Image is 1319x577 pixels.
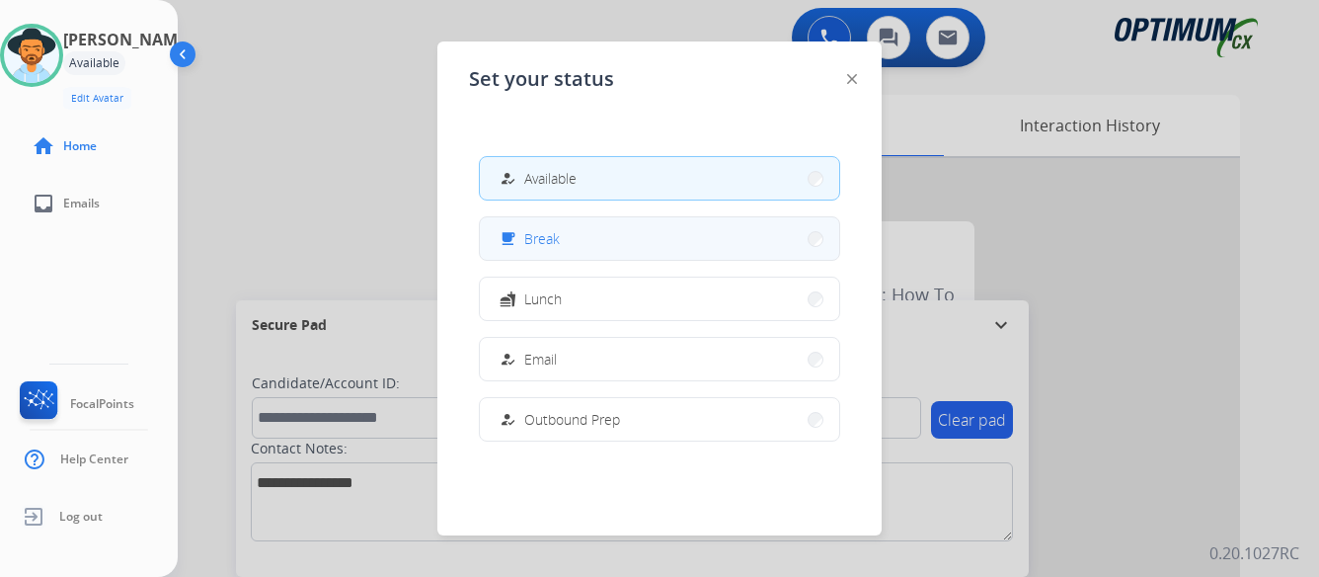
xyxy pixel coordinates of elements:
[469,65,614,93] span: Set your status
[847,74,857,84] img: close-button
[63,51,125,75] div: Available
[60,452,128,467] span: Help Center
[524,168,577,189] span: Available
[16,381,134,427] a: FocalPoints
[480,157,839,200] button: Available
[63,87,131,110] button: Edit Avatar
[63,28,192,51] h3: [PERSON_NAME]
[63,196,100,211] span: Emails
[59,509,103,525] span: Log out
[480,278,839,320] button: Lunch
[500,290,516,307] mat-icon: fastfood
[32,192,55,215] mat-icon: inbox
[500,170,516,187] mat-icon: how_to_reg
[524,409,620,430] span: Outbound Prep
[63,138,97,154] span: Home
[500,351,516,368] mat-icon: how_to_reg
[524,349,557,370] span: Email
[524,228,560,249] span: Break
[500,230,516,247] mat-icon: free_breakfast
[32,134,55,158] mat-icon: home
[500,411,516,428] mat-icon: how_to_reg
[70,396,134,412] span: FocalPoints
[480,338,839,380] button: Email
[4,28,59,83] img: avatar
[524,288,562,309] span: Lunch
[480,217,839,260] button: Break
[1209,541,1299,565] p: 0.20.1027RC
[480,398,839,441] button: Outbound Prep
